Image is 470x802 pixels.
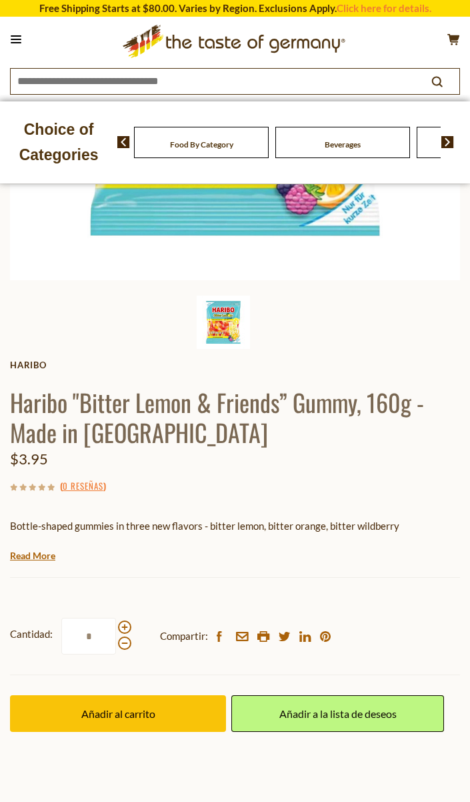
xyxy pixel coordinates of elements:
[117,136,130,148] img: previous arrow
[325,139,361,149] a: Beverages
[10,518,460,534] p: Bottle-shaped gummies in three new flavors - bitter lemon, bitter orange, bitter wildberry
[170,139,233,149] a: Food By Category
[61,618,116,655] input: Cantidad:
[10,450,48,468] span: $3.95
[197,296,250,349] img: Haribo Bitter Lemon & Friends
[81,707,155,720] span: Añadir al carrito
[60,479,106,492] span: ( )
[10,360,460,370] a: Haribo
[10,387,460,447] h1: Haribo "Bitter Lemon & Friends” Gummy, 160g - Made in [GEOGRAPHIC_DATA]
[10,626,53,643] strong: Cantidad:
[337,2,431,14] a: Click here for details.
[441,136,454,148] img: next arrow
[10,549,55,562] a: Read More
[231,695,444,732] a: Añadir a la lista de deseos
[10,695,226,732] button: Añadir al carrito
[160,628,208,645] span: Compartir:
[63,479,103,494] a: 0 reseñas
